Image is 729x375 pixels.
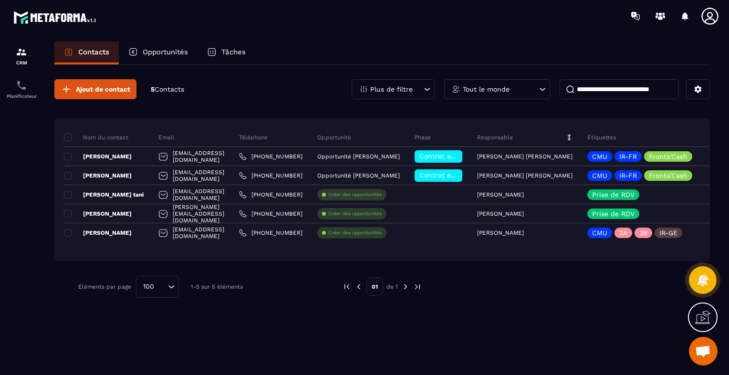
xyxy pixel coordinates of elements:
[592,172,607,179] p: CMU
[477,229,524,236] p: [PERSON_NAME]
[198,42,255,64] a: Tâches
[119,42,198,64] a: Opportunités
[221,48,246,56] p: Tâches
[659,229,677,236] p: IR-GE
[354,282,363,291] img: prev
[2,39,41,73] a: formationformationCRM
[386,283,398,291] p: de 1
[136,276,179,298] div: Search for option
[419,152,469,160] span: Contrat envoyé
[419,171,469,179] span: Contrat envoyé
[592,229,607,236] p: CMU
[592,153,607,160] p: CMU
[619,172,637,179] p: IR-FR
[143,48,188,56] p: Opportunités
[477,153,573,160] p: [PERSON_NAME] [PERSON_NAME]
[155,85,184,93] span: Contacts
[649,153,687,160] p: Fronta'Cash
[649,172,687,179] p: Fronta'Cash
[477,172,573,179] p: [PERSON_NAME] [PERSON_NAME]
[477,191,524,198] p: [PERSON_NAME]
[366,278,383,296] p: 01
[157,281,166,292] input: Search for option
[413,282,422,291] img: next
[328,229,382,236] p: Créer des opportunités
[64,153,132,160] p: [PERSON_NAME]
[370,86,413,93] p: Plus de filtre
[78,48,109,56] p: Contacts
[343,282,351,291] img: prev
[477,134,513,141] p: Responsable
[64,134,128,141] p: Nom du contact
[64,172,132,179] p: [PERSON_NAME]
[13,9,99,26] img: logo
[463,86,510,93] p: Tout le monde
[239,172,302,179] a: [PHONE_NUMBER]
[239,153,302,160] a: [PHONE_NUMBER]
[140,281,157,292] span: 100
[16,46,27,58] img: formation
[317,172,400,179] p: Opportunité [PERSON_NAME]
[78,283,131,290] p: Éléments par page
[239,191,302,198] a: [PHONE_NUMBER]
[619,229,627,236] p: 3A
[689,337,718,365] div: Ouvrir le chat
[619,153,637,160] p: IR-FR
[239,229,302,237] a: [PHONE_NUMBER]
[239,134,268,141] p: Téléphone
[477,210,524,217] p: [PERSON_NAME]
[64,229,132,237] p: [PERSON_NAME]
[54,42,119,64] a: Contacts
[415,134,431,141] p: Phase
[401,282,410,291] img: next
[16,80,27,91] img: scheduler
[2,94,41,99] p: Planificateur
[2,73,41,106] a: schedulerschedulerPlanificateur
[639,229,647,236] p: 3B
[328,191,382,198] p: Créer des opportunités
[587,134,616,141] p: Étiquettes
[239,210,302,218] a: [PHONE_NUMBER]
[317,153,400,160] p: Opportunité [PERSON_NAME]
[191,283,243,290] p: 1-5 sur 5 éléments
[158,134,174,141] p: Email
[328,210,382,217] p: Créer des opportunités
[592,210,635,217] p: Prise de RDV
[64,191,144,198] p: [PERSON_NAME] tani
[151,85,184,94] p: 5
[2,60,41,65] p: CRM
[64,210,132,218] p: [PERSON_NAME]
[76,84,130,94] span: Ajout de contact
[317,134,351,141] p: Opportunité
[592,191,635,198] p: Prise de RDV
[54,79,136,99] button: Ajout de contact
